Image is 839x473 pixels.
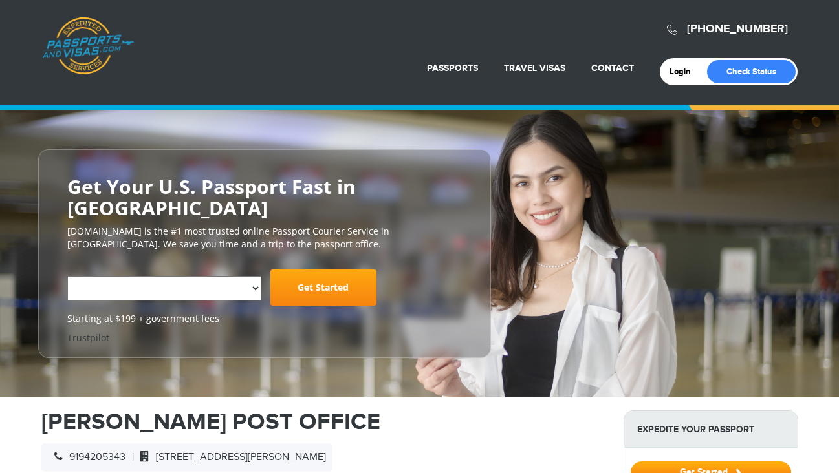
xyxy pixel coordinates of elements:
[134,451,326,463] span: [STREET_ADDRESS][PERSON_NAME]
[687,22,788,36] a: [PHONE_NUMBER]
[707,60,796,83] a: Check Status
[670,67,700,77] a: Login
[48,451,125,463] span: 9194205343
[67,176,462,218] h2: Get Your U.S. Passport Fast in [GEOGRAPHIC_DATA]
[427,63,478,74] a: Passports
[67,332,109,344] a: Trustpilot
[67,225,462,251] p: [DOMAIN_NAME] is the #1 most trusted online Passport Courier Service in [GEOGRAPHIC_DATA]. We sav...
[270,270,376,306] a: Get Started
[624,411,798,448] strong: Expedite Your Passport
[504,63,565,74] a: Travel Visas
[591,63,634,74] a: Contact
[67,313,462,326] span: Starting at $199 + government fees
[41,443,332,472] div: |
[41,410,604,434] h1: [PERSON_NAME] POST OFFICE
[42,17,134,75] a: Passports & [DOMAIN_NAME]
